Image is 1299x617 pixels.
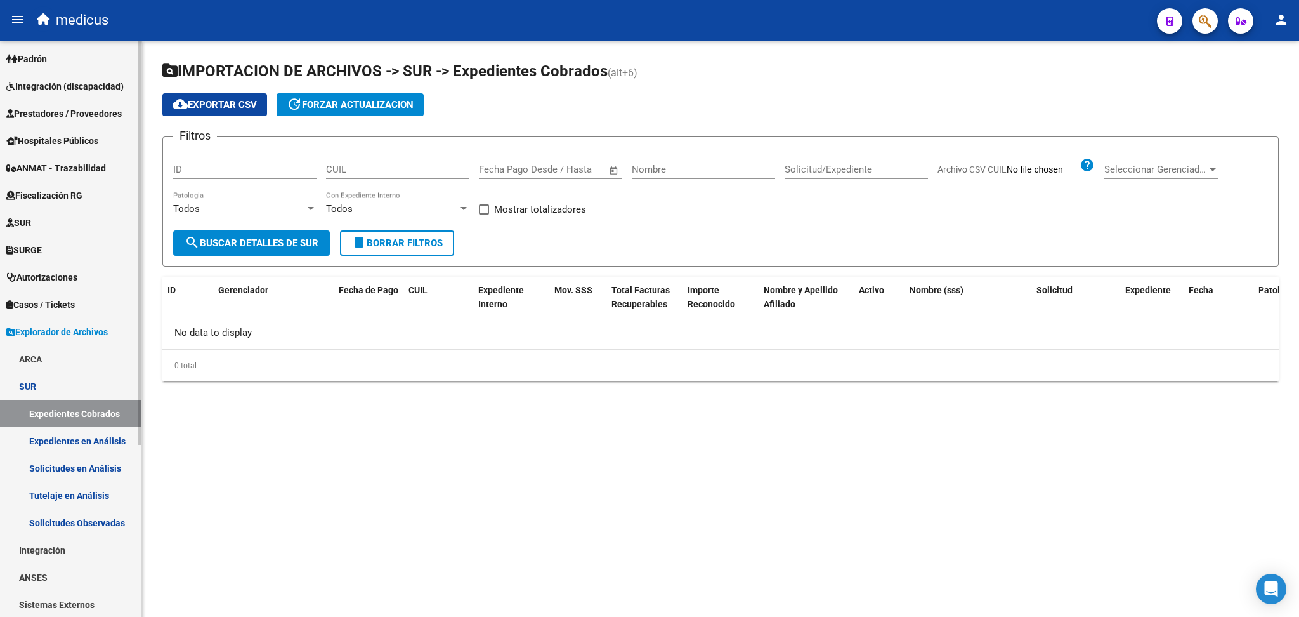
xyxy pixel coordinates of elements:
[608,67,637,79] span: (alt+6)
[162,62,608,80] span: IMPORTACION DE ARCHIVOS -> SUR -> Expedientes Cobrados
[606,277,682,319] datatable-header-cell: Total Facturas Recuperables
[904,277,1031,319] datatable-header-cell: Nombre (sss)
[607,163,622,178] button: Open calendar
[473,277,549,319] datatable-header-cell: Expediente Interno
[408,285,428,295] span: CUIL
[1104,164,1207,175] span: Seleccionar Gerenciador
[287,99,414,110] span: Forzar actualizacion
[185,235,200,250] mat-icon: search
[326,203,353,215] span: Todos
[1274,12,1289,27] mat-icon: person
[6,298,75,312] span: Casos / Tickets
[213,277,334,319] datatable-header-cell: Gerenciador
[6,189,82,202] span: Fiscalización RG
[479,164,520,175] input: Start date
[532,164,593,175] input: End date
[351,237,443,249] span: Borrar Filtros
[162,317,1279,349] div: No data to display
[162,350,1279,381] div: 0 total
[6,107,122,121] span: Prestadores / Proveedores
[403,277,473,319] datatable-header-cell: CUIL
[6,325,108,339] span: Explorador de Archivos
[859,285,884,295] span: Activo
[611,285,670,310] span: Total Facturas Recuperables
[6,243,42,257] span: SURGE
[173,96,188,112] mat-icon: cloud_download
[173,203,200,215] span: Todos
[937,164,1007,175] span: Archivo CSV CUIL
[277,93,424,116] button: Forzar actualizacion
[1125,285,1171,295] span: Expediente
[6,52,47,66] span: Padrón
[6,134,98,148] span: Hospitales Públicos
[6,161,106,175] span: ANMAT - Trazabilidad
[6,270,77,284] span: Autorizaciones
[1036,285,1073,295] span: Solicitud
[162,93,267,116] button: Exportar CSV
[167,285,176,295] span: ID
[173,99,257,110] span: Exportar CSV
[1258,285,1298,295] span: Patologia
[682,277,759,319] datatable-header-cell: Importe Reconocido
[494,202,586,217] span: Mostrar totalizadores
[854,277,904,319] datatable-header-cell: Activo
[478,285,524,310] span: Expediente Interno
[1256,574,1286,604] div: Open Intercom Messenger
[1080,157,1095,173] mat-icon: help
[10,12,25,27] mat-icon: menu
[287,96,302,112] mat-icon: update
[56,6,108,34] span: medicus
[554,285,592,295] span: Mov. SSS
[340,230,454,256] button: Borrar Filtros
[688,285,735,310] span: Importe Reconocido
[1007,164,1080,176] input: Archivo CSV CUIL
[339,285,398,295] span: Fecha de Pago
[6,216,31,230] span: SUR
[1189,285,1213,295] span: Fecha
[218,285,268,295] span: Gerenciador
[1184,277,1253,319] datatable-header-cell: Fecha
[764,285,838,310] span: Nombre y Apellido Afiliado
[173,127,217,145] h3: Filtros
[910,285,963,295] span: Nombre (sss)
[334,277,403,319] datatable-header-cell: Fecha de Pago
[162,277,213,319] datatable-header-cell: ID
[1031,277,1120,319] datatable-header-cell: Solicitud
[173,230,330,256] button: Buscar Detalles de Sur
[1120,277,1184,319] datatable-header-cell: Expediente
[759,277,854,319] datatable-header-cell: Nombre y Apellido Afiliado
[549,277,606,319] datatable-header-cell: Mov. SSS
[351,235,367,250] mat-icon: delete
[185,237,318,249] span: Buscar Detalles de Sur
[6,79,124,93] span: Integración (discapacidad)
